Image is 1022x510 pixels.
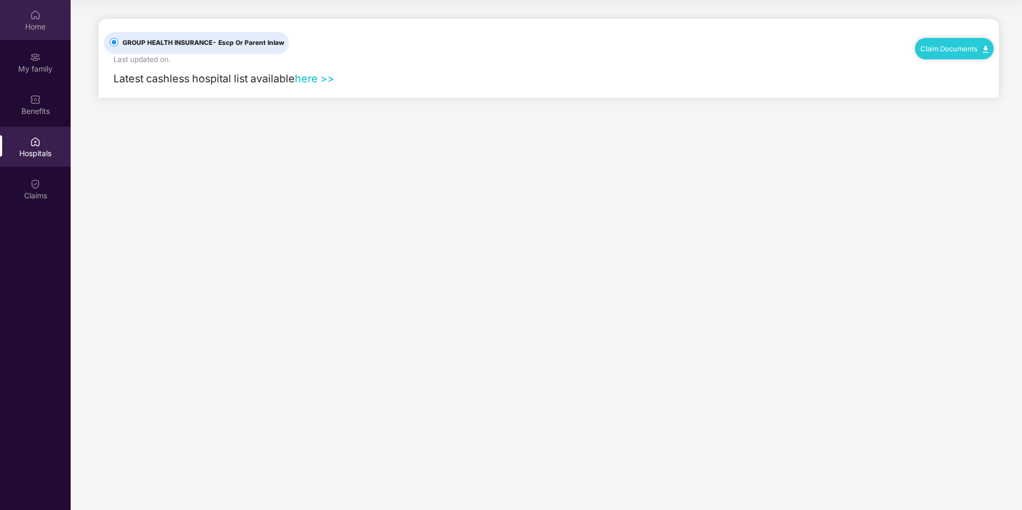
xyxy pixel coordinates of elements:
img: svg+xml;base64,PHN2ZyBpZD0iQ2xhaW0iIHhtbG5zPSJodHRwOi8vd3d3LnczLm9yZy8yMDAwL3N2ZyIgd2lkdGg9IjIwIi... [30,179,41,189]
a: Claim Documents [920,44,988,53]
img: svg+xml;base64,PHN2ZyB4bWxucz0iaHR0cDovL3d3dy53My5vcmcvMjAwMC9zdmciIHdpZHRoPSIxMC40IiBoZWlnaHQ9Ij... [983,46,988,53]
span: - Escp Or Parent Inlaw [212,38,284,47]
a: here >> [295,72,334,85]
img: svg+xml;base64,PHN2ZyBpZD0iSG9tZSIgeG1sbnM9Imh0dHA6Ly93d3cudzMub3JnLzIwMDAvc3ZnIiB3aWR0aD0iMjAiIG... [30,10,41,20]
span: GROUP HEALTH INSURANCE [118,38,288,48]
div: Last updated on . [113,54,171,66]
img: svg+xml;base64,PHN2ZyBpZD0iQmVuZWZpdHMiIHhtbG5zPSJodHRwOi8vd3d3LnczLm9yZy8yMDAwL3N2ZyIgd2lkdGg9Ij... [30,94,41,105]
img: svg+xml;base64,PHN2ZyB3aWR0aD0iMjAiIGhlaWdodD0iMjAiIHZpZXdCb3g9IjAgMCAyMCAyMCIgZmlsbD0ibm9uZSIgeG... [30,52,41,63]
span: Latest cashless hospital list available [113,72,295,85]
img: svg+xml;base64,PHN2ZyBpZD0iSG9zcGl0YWxzIiB4bWxucz0iaHR0cDovL3d3dy53My5vcmcvMjAwMC9zdmciIHdpZHRoPS... [30,136,41,147]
